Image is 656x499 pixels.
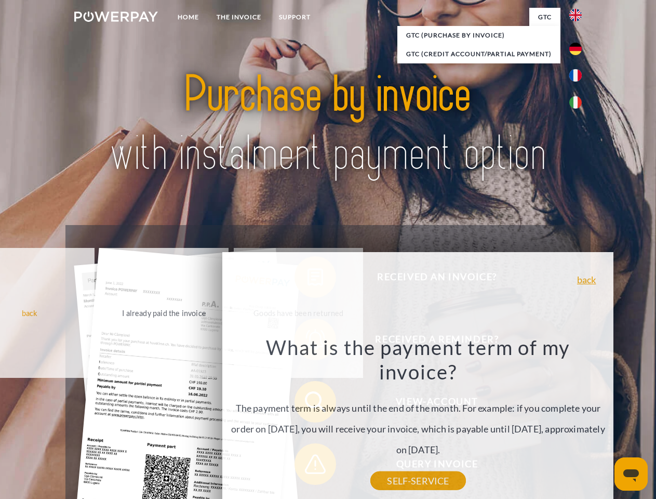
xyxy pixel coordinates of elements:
img: de [569,43,582,55]
a: SELF-SERVICE [370,471,465,490]
a: GTC [529,8,560,27]
img: en [569,9,582,21]
div: The payment term is always until the end of the month. For example: if you complete your order on... [229,335,608,481]
a: Support [270,8,319,27]
a: GTC (Purchase by invoice) [397,26,560,45]
a: Home [169,8,208,27]
a: THE INVOICE [208,8,270,27]
img: it [569,96,582,109]
img: logo-powerpay-white.svg [74,11,158,22]
a: GTC (Credit account/partial payment) [397,45,560,63]
div: I already paid the invoice [106,306,223,320]
iframe: Button to launch messaging window [614,457,648,491]
a: back [577,275,596,284]
img: title-powerpay_en.svg [99,50,557,199]
h3: What is the payment term of my invoice? [229,335,608,385]
img: fr [569,69,582,82]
